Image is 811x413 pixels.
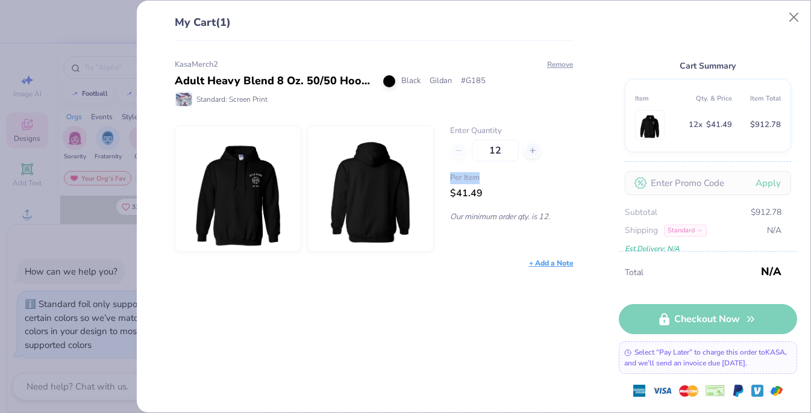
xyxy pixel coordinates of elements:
[625,242,781,255] div: Est. Delivery: N/A
[625,206,657,219] span: Subtotal
[751,206,781,219] span: $912.78
[430,75,452,87] span: Gildan
[196,94,268,105] span: Standard: Screen Print
[450,211,573,222] p: Our minimum order qty. is 12.
[186,126,290,251] img: Gildan G185
[450,187,483,200] span: $41.49
[450,172,573,184] span: Per Item
[783,6,806,29] button: Close
[546,59,574,70] button: Remove
[706,118,732,132] span: $41.49
[319,126,422,251] img: Gildan G185
[761,261,781,282] span: N/A
[732,89,781,108] th: Item Total
[175,14,574,41] div: My Cart (1)
[683,89,732,108] th: Qty. & Price
[771,385,783,397] img: GPay
[732,385,744,397] img: Paypal
[635,89,684,108] th: Item
[472,140,519,161] input: – –
[401,75,421,87] span: Black
[706,385,725,397] img: cheque
[619,341,797,374] div: Select “Pay Later” to charge this order to KASA , and we’ll send an invoice due [DATE].
[625,266,757,279] span: Total
[653,381,672,400] img: visa
[450,125,573,137] label: Enter Quantity
[751,385,763,397] img: Venmo
[689,118,703,132] span: 12 x
[461,75,486,87] span: # G185
[625,224,658,237] span: Shipping
[633,385,645,397] img: express
[529,258,574,269] div: + Add a Note
[625,171,791,195] input: Enter Promo Code
[175,59,574,71] div: KasaMerch2
[767,224,781,237] span: N/A
[664,225,707,237] div: Standard
[176,93,192,106] img: Standard: Screen Print
[625,59,791,73] div: Cart Summary
[175,73,374,89] div: Adult Heavy Blend 8 Oz. 50/50 Hooded Sweatshirt
[638,111,662,139] img: Gildan G185
[679,381,698,400] img: master-card
[750,118,781,132] span: $912.78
